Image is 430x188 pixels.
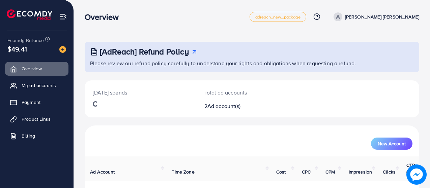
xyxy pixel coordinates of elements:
span: CPC [302,168,311,175]
a: Payment [5,96,68,109]
span: New Account [378,141,406,146]
span: Cost [276,168,286,175]
h3: Overview [85,12,124,22]
span: Overview [22,65,42,72]
h3: [AdReach] Refund Policy [100,47,189,57]
span: Clicks [383,168,396,175]
span: Payment [22,99,40,106]
img: menu [59,13,67,21]
a: Overview [5,62,68,75]
span: Billing [22,133,35,139]
a: adreach_new_package [250,12,306,22]
span: Time Zone [172,168,194,175]
span: Product Links [22,116,51,122]
a: [PERSON_NAME] [PERSON_NAME] [331,12,419,21]
a: Product Links [5,112,68,126]
p: Total ad accounts [204,88,272,97]
span: Ad Account [90,168,115,175]
img: image [59,46,66,53]
span: $49.41 [7,44,27,54]
span: CTR (%) [406,162,415,175]
span: Ad account(s) [207,102,240,110]
span: adreach_new_package [255,15,300,19]
img: image [407,165,427,185]
p: [DATE] spends [93,88,188,97]
h2: 2 [204,103,272,109]
img: logo [7,9,52,20]
p: Please review our refund policy carefully to understand your rights and obligations when requesti... [90,59,415,67]
span: Ecomdy Balance [7,37,44,44]
p: [PERSON_NAME] [PERSON_NAME] [345,13,419,21]
a: My ad accounts [5,79,68,92]
a: Billing [5,129,68,143]
span: CPM [325,168,335,175]
span: Impression [349,168,372,175]
span: My ad accounts [22,82,56,89]
button: New Account [371,138,412,150]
